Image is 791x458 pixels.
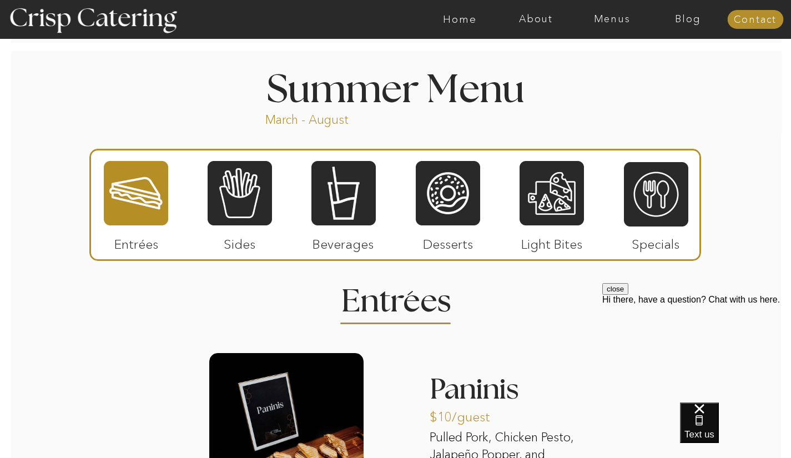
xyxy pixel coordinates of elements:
[515,225,589,258] p: Light Bites
[306,225,380,258] p: Beverages
[422,14,498,25] a: Home
[727,14,783,26] a: Contact
[680,402,791,458] iframe: podium webchat widget bubble
[574,14,650,25] a: Menus
[430,375,584,411] h3: Paninis
[430,398,503,430] p: $10/guest
[99,225,173,258] p: Entrées
[241,71,550,104] h1: Summer Menu
[265,112,418,124] p: March - August
[619,225,693,258] p: Specials
[602,283,791,416] iframe: podium webchat widget prompt
[411,225,485,258] p: Desserts
[203,225,276,258] p: Sides
[341,286,450,308] h2: Entrees
[498,14,574,25] a: About
[650,14,726,25] a: Blog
